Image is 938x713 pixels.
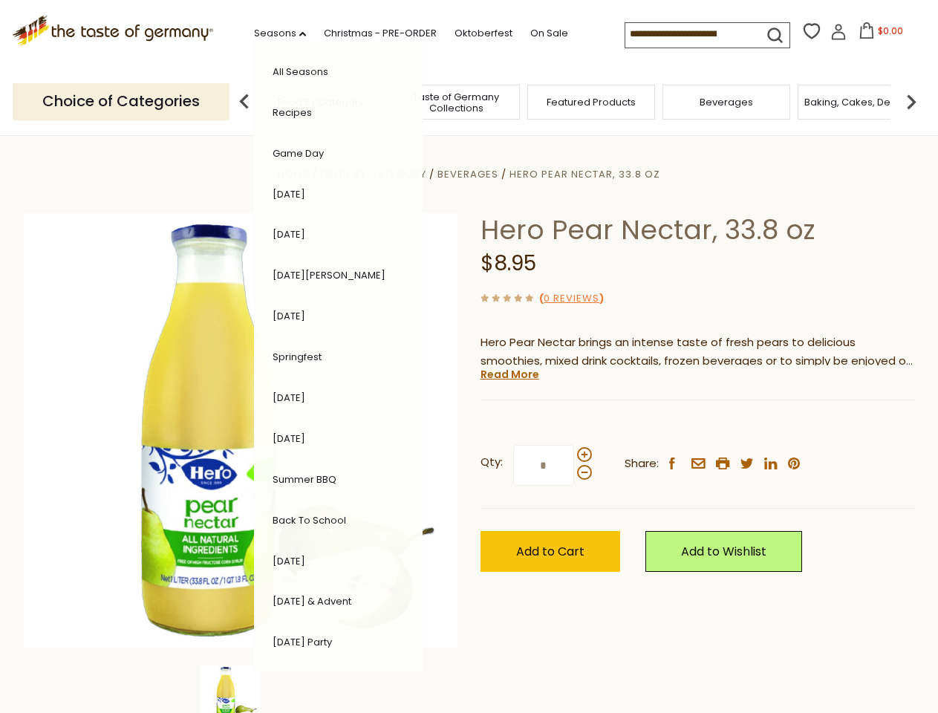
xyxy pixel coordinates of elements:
a: [DATE] Party [273,635,332,649]
a: [DATE] [273,309,305,323]
a: Taste of Germany Collections [397,91,515,114]
span: $0.00 [878,25,903,37]
a: Recipes [273,105,312,120]
a: [DATE] [273,391,305,405]
a: Hero Pear Nectar, 33.8 oz [509,167,660,181]
a: Christmas - PRE-ORDER [324,25,437,42]
a: Beverages [700,97,753,108]
a: Game Day [273,146,324,160]
a: [DATE][PERSON_NAME] [273,268,385,282]
p: Hero Pear Nectar brings an intense taste of fresh pears to delicious smoothies, mixed drink cockt... [481,333,915,371]
img: Hero Pear Nectar, 33.8 oz [24,213,458,648]
p: Choice of Categories [13,83,229,120]
a: Springfest [273,350,322,364]
span: Share: [625,455,659,473]
button: Add to Cart [481,531,620,572]
h1: Hero Pear Nectar, 33.8 oz [481,213,915,247]
input: Qty: [513,445,574,486]
span: Add to Cart [516,543,584,560]
a: Oktoberfest [455,25,512,42]
a: Baking, Cakes, Desserts [804,97,919,108]
img: previous arrow [229,87,259,117]
a: Beverages [437,167,498,181]
a: Featured Products [547,97,636,108]
span: $8.95 [481,249,536,278]
a: Seasons [254,25,306,42]
a: [DATE] [273,227,305,241]
button: $0.00 [850,22,913,45]
a: 0 Reviews [544,291,599,307]
span: ( ) [539,291,604,305]
a: Add to Wishlist [645,531,802,572]
a: Read More [481,367,539,382]
a: [DATE] [273,187,305,201]
a: [DATE] [273,554,305,568]
a: [DATE] & Advent [273,594,351,608]
a: [DATE] [273,432,305,446]
img: next arrow [896,87,926,117]
a: Summer BBQ [273,472,336,486]
a: All Seasons [273,65,328,79]
a: Back to School [273,513,346,527]
strong: Qty: [481,453,503,472]
a: On Sale [530,25,568,42]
